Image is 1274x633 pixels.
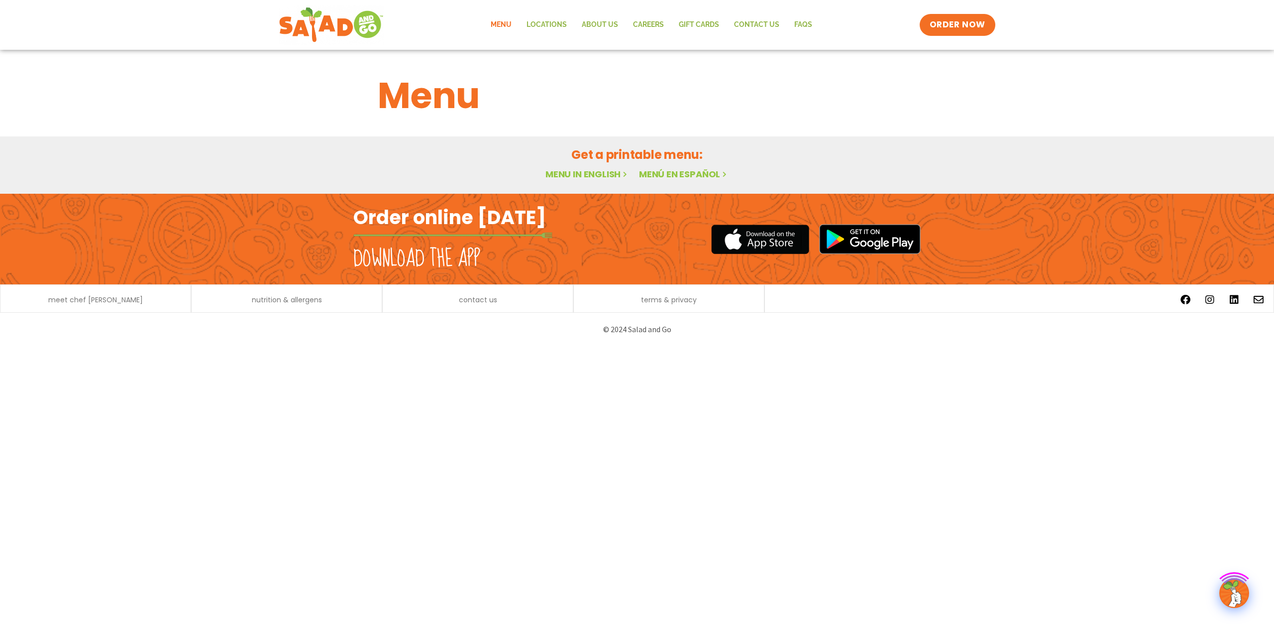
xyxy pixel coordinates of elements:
a: FAQs [787,13,820,36]
a: nutrition & allergens [252,296,322,303]
a: meet chef [PERSON_NAME] [48,296,143,303]
img: appstore [711,223,809,255]
img: fork [353,233,552,238]
span: ORDER NOW [930,19,985,31]
h2: Order online [DATE] [353,205,546,230]
h2: Get a printable menu: [378,146,896,163]
h2: Download the app [353,245,480,273]
a: Careers [626,13,671,36]
a: ORDER NOW [920,14,995,36]
a: terms & privacy [641,296,697,303]
nav: Menu [483,13,820,36]
a: Menu in English [545,168,629,180]
a: contact us [459,296,497,303]
a: Locations [519,13,574,36]
h1: Menu [378,69,896,123]
a: Menú en español [639,168,729,180]
a: About Us [574,13,626,36]
a: Menu [483,13,519,36]
a: Contact Us [727,13,787,36]
img: new-SAG-logo-768×292 [279,5,384,45]
a: GIFT CARDS [671,13,727,36]
img: google_play [819,224,921,254]
p: © 2024 Salad and Go [358,323,916,336]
